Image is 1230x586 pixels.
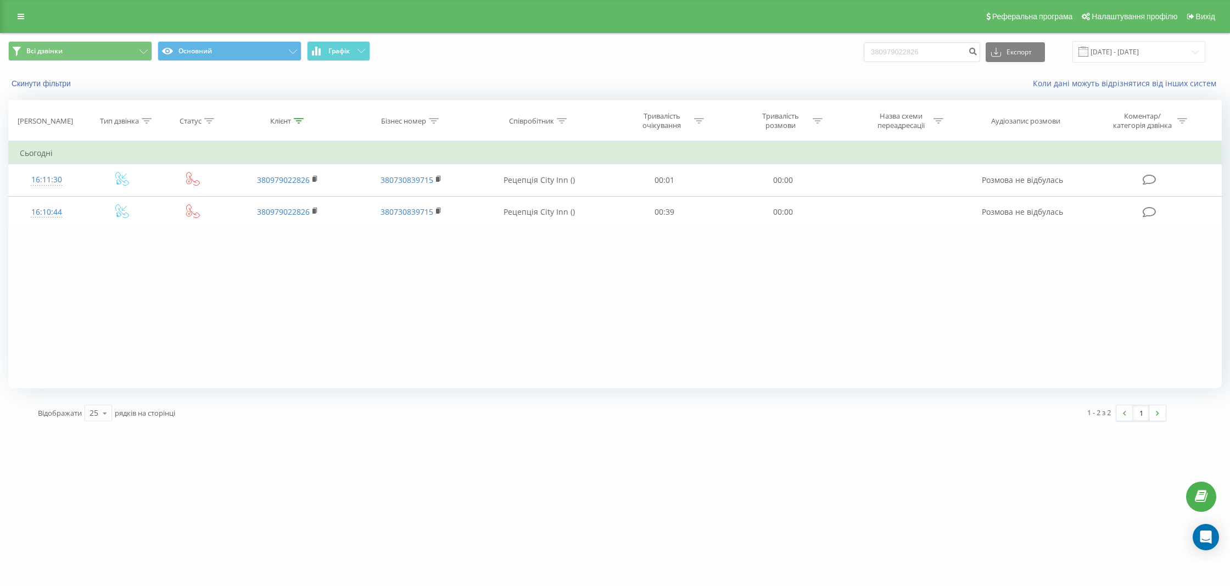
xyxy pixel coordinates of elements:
a: 380979022826 [257,175,310,185]
div: Тривалість очікування [633,111,691,130]
div: Open Intercom Messenger [1193,524,1219,550]
span: Всі дзвінки [26,47,63,55]
span: Відображати [38,408,82,418]
td: 00:39 [605,196,724,228]
a: 1 [1133,405,1149,421]
div: Співробітник [509,116,554,126]
span: Вихід [1196,12,1215,21]
div: 16:10:44 [20,202,74,223]
div: Назва схеми переадресації [872,111,931,130]
a: Коли дані можуть відрізнятися вiд інших систем [1033,78,1222,88]
div: Тип дзвінка [100,116,139,126]
div: Клієнт [270,116,291,126]
td: Сьогодні [9,142,1222,164]
a: 380730839715 [381,207,433,217]
div: [PERSON_NAME] [18,116,73,126]
button: Графік [307,41,370,61]
span: Реферальна програма [992,12,1073,21]
span: Налаштування профілю [1092,12,1177,21]
td: Рецепція City Inn () [473,164,606,196]
span: Розмова не відбулась [982,175,1063,185]
div: 16:11:30 [20,169,74,191]
a: 380730839715 [381,175,433,185]
button: Скинути фільтри [8,79,76,88]
div: Коментар/категорія дзвінка [1110,111,1175,130]
td: 00:01 [605,164,724,196]
button: Всі дзвінки [8,41,152,61]
td: 00:00 [724,196,842,228]
a: 380979022826 [257,207,310,217]
div: Бізнес номер [381,116,426,126]
input: Пошук за номером [864,42,980,62]
button: Експорт [986,42,1045,62]
span: рядків на сторінці [115,408,175,418]
span: Розмова не відбулась [982,207,1063,217]
button: Основний [158,41,301,61]
td: 00:00 [724,164,842,196]
td: Рецепція City Inn () [473,196,606,228]
div: Тривалість розмови [751,111,810,130]
div: Аудіозапис розмови [991,116,1060,126]
div: 1 - 2 з 2 [1087,407,1111,418]
div: 25 [90,408,98,418]
div: Статус [180,116,202,126]
span: Графік [328,47,350,55]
